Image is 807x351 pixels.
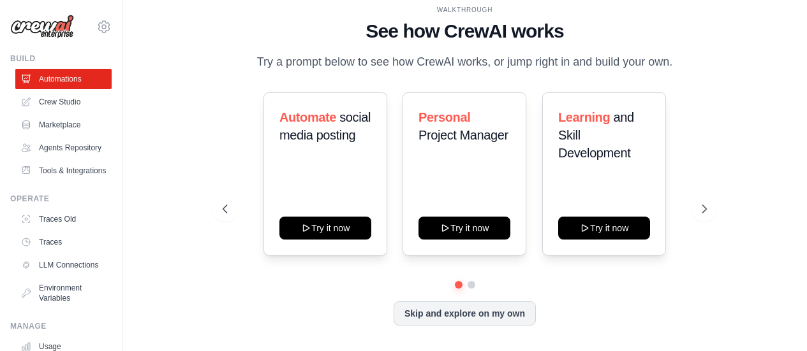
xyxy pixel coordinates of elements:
[279,110,336,124] span: Automate
[10,194,112,204] div: Operate
[223,20,707,43] h1: See how CrewAI works
[558,217,650,240] button: Try it now
[15,232,112,252] a: Traces
[223,5,707,15] div: WALKTHROUGH
[418,110,470,124] span: Personal
[279,217,371,240] button: Try it now
[558,110,610,124] span: Learning
[279,110,371,142] span: social media posting
[15,69,112,89] a: Automations
[418,128,508,142] span: Project Manager
[251,53,679,71] p: Try a prompt below to see how CrewAI works, or jump right in and build your own.
[394,301,536,326] button: Skip and explore on my own
[15,209,112,229] a: Traces Old
[15,138,112,158] a: Agents Repository
[10,54,112,64] div: Build
[558,110,634,160] span: and Skill Development
[10,15,74,39] img: Logo
[15,278,112,308] a: Environment Variables
[10,321,112,331] div: Manage
[418,217,510,240] button: Try it now
[15,161,112,181] a: Tools & Integrations
[15,92,112,112] a: Crew Studio
[15,255,112,275] a: LLM Connections
[15,115,112,135] a: Marketplace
